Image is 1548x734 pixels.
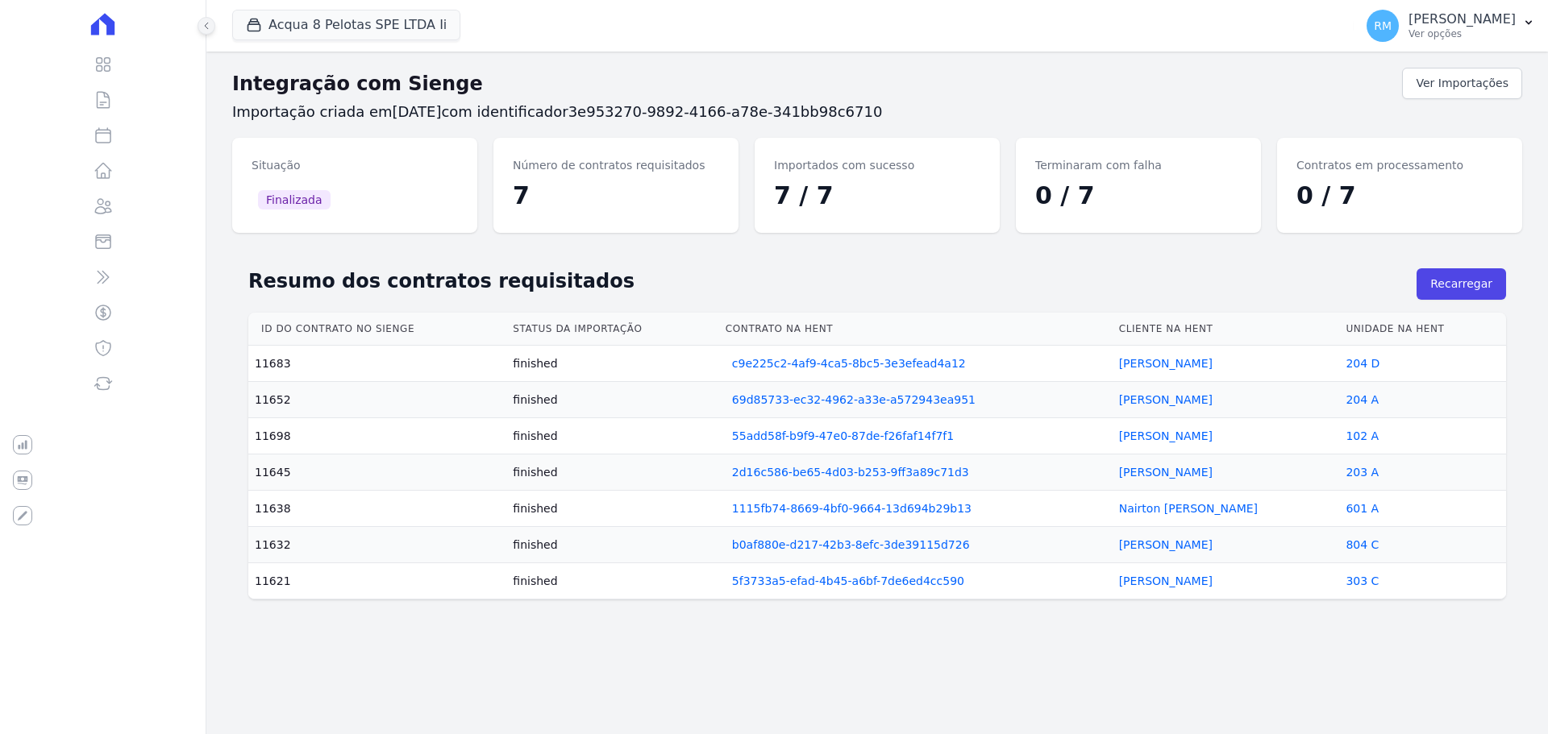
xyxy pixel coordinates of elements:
[1417,268,1506,300] button: Recarregar
[248,267,1417,296] h2: Resumo dos contratos requisitados
[248,491,506,527] td: 11638
[1119,538,1213,551] a: [PERSON_NAME]
[506,563,718,599] td: finished
[258,190,331,209] span: Finalizada
[1035,177,1242,214] dd: 0 / 7
[1346,393,1379,406] a: 204 A
[1346,466,1379,479] a: 203 A
[232,69,1402,98] h2: Integração com Sienge
[1119,466,1213,479] a: [PERSON_NAME]
[506,346,718,382] td: finished
[1346,502,1379,515] a: 601 A
[232,10,460,40] button: Acqua 8 Pelotas SPE LTDA Ii
[1346,538,1379,551] a: 804 C
[1119,393,1213,406] a: [PERSON_NAME]
[774,177,980,214] dd: 7 / 7
[1346,429,1379,442] a: 102 A
[506,313,718,346] th: Status da importação
[732,428,954,444] a: 55add58f-b9f9-47e0-87de-f26faf14f7f1
[1339,313,1506,346] th: Unidade na Hent
[1346,574,1379,587] a: 303 C
[732,355,966,371] a: c9e225c2-4af9-4ca5-8bc5-3e3efead4a12
[1402,68,1522,99] a: Ver Importações
[774,157,980,174] dt: Importados com sucesso
[1119,574,1213,587] a: [PERSON_NAME]
[513,157,719,174] dt: Número de contratos requisitados
[248,527,506,563] td: 11632
[732,537,970,553] a: b0af880e-d217-42b3-8efc-3de39115d726
[506,418,718,454] td: finished
[248,313,506,346] th: Id do contrato no Sienge
[393,103,442,120] span: [DATE]
[1374,20,1392,31] span: RM
[732,392,976,408] a: 69d85733-ec32-4962-a33e-a572943ea951
[732,573,964,589] a: 5f3733a5-efad-4b45-a6bf-7de6ed4cc590
[232,102,1522,122] h3: Importação criada em com identificador
[1113,313,1340,346] th: Cliente na Hent
[1119,502,1258,515] a: Nairton [PERSON_NAME]
[248,382,506,418] td: 11652
[1119,357,1213,370] a: [PERSON_NAME]
[1409,11,1516,27] p: [PERSON_NAME]
[506,382,718,418] td: finished
[506,491,718,527] td: finished
[1035,157,1242,174] dt: Terminaram com falha
[1119,429,1213,442] a: [PERSON_NAME]
[1296,157,1503,174] dt: Contratos em processamento
[248,418,506,454] td: 11698
[506,527,718,563] td: finished
[1346,357,1379,370] a: 204 D
[513,177,719,214] dd: 7
[506,454,718,491] td: finished
[1296,177,1503,214] dd: 0 / 7
[1409,27,1516,40] p: Ver opções
[732,500,972,516] a: 1115fb74-8669-4bf0-9664-13d694b29b13
[1354,3,1548,48] button: RM [PERSON_NAME] Ver opções
[732,464,969,480] a: 2d16c586-be65-4d03-b253-9ff3a89c71d3
[252,157,458,174] dt: Situação
[248,454,506,491] td: 11645
[719,313,1113,346] th: Contrato na Hent
[568,103,883,120] span: 3e953270-9892-4166-a78e-341bb98c6710
[248,563,506,599] td: 11621
[248,346,506,382] td: 11683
